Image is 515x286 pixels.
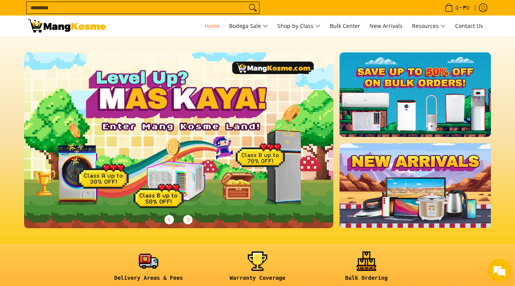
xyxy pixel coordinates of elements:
[454,5,460,10] span: 0
[370,22,403,29] span: New Arrivals
[24,52,333,228] img: Gaming desktop banner
[225,16,272,36] a: Bodega Sale
[28,19,106,33] img: Mang Kosme: Your Home Appliances Warehouse Sale Partner!
[366,16,406,36] a: New Arrivals
[201,16,224,36] a: Home
[247,2,259,14] button: Search
[455,22,483,29] span: Contact Us
[412,21,446,31] span: Resources
[462,5,471,10] span: ₱0
[277,21,321,31] span: Shop by Class
[114,16,487,36] nav: Main Menu
[161,211,178,228] button: Previous
[229,21,268,31] span: Bodega Sale
[330,22,360,29] span: Bulk Center
[451,16,487,36] a: Contact Us
[326,16,364,36] a: Bulk Center
[179,211,196,228] button: Next
[442,3,472,12] span: •
[205,22,220,29] span: Home
[273,16,324,36] a: Shop by Class
[408,16,450,36] a: Resources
